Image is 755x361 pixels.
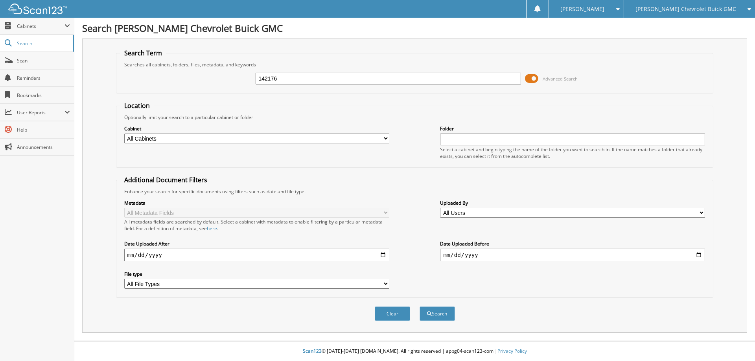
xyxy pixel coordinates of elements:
[440,240,705,247] label: Date Uploaded Before
[124,240,389,247] label: Date Uploaded After
[17,92,70,99] span: Bookmarks
[440,125,705,132] label: Folder
[120,114,709,121] div: Optionally limit your search to a particular cabinet or folder
[17,109,64,116] span: User Reports
[120,188,709,195] div: Enhance your search for specific documents using filters such as date and file type.
[120,49,166,57] legend: Search Term
[120,101,154,110] legend: Location
[120,61,709,68] div: Searches all cabinets, folders, files, metadata, and keywords
[124,125,389,132] label: Cabinet
[716,323,755,361] iframe: Chat Widget
[17,144,70,150] span: Announcements
[82,22,747,35] h1: Search [PERSON_NAME] Chevrolet Buick GMC
[8,4,67,14] img: scan123-logo-white.svg
[124,218,389,232] div: All metadata fields are searched by default. Select a cabinet with metadata to enable filtering b...
[17,126,70,133] span: Help
[303,348,322,354] span: Scan123
[124,249,389,261] input: start
[120,176,211,184] legend: Additional Document Filters
[440,146,705,159] div: Select a cabinet and begin typing the name of the folder you want to search in. If the name match...
[440,249,705,261] input: end
[635,7,736,11] span: [PERSON_NAME] Chevrolet Buick GMC
[124,200,389,206] label: Metadata
[124,271,389,277] label: File type
[420,306,455,321] button: Search
[375,306,410,321] button: Clear
[543,76,578,82] span: Advanced Search
[440,200,705,206] label: Uploaded By
[207,225,217,232] a: here
[17,57,70,64] span: Scan
[17,75,70,81] span: Reminders
[17,23,64,29] span: Cabinets
[497,348,527,354] a: Privacy Policy
[560,7,604,11] span: [PERSON_NAME]
[74,342,755,361] div: © [DATE]-[DATE] [DOMAIN_NAME]. All rights reserved | appg04-scan123-com |
[17,40,69,47] span: Search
